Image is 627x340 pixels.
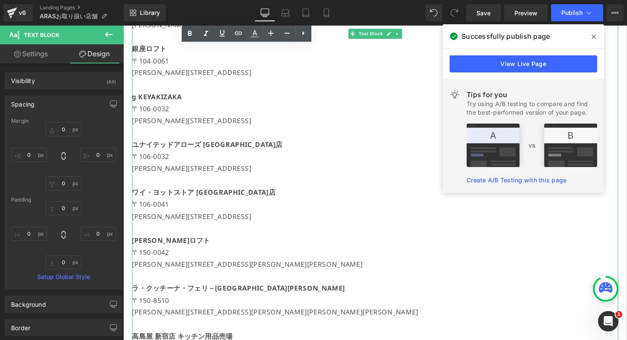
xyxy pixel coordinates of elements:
a: v6 [3,4,33,21]
span: Text Block [239,3,267,14]
button: Publish [551,4,603,21]
p: [PERSON_NAME][STREET_ADDRESS] [9,42,507,55]
a: 設定 [110,251,164,273]
p: 〒106-0032 [9,128,507,141]
strong: ラ・クッチーナ・フェリ－[GEOGRAPHIC_DATA][PERSON_NAME] [9,265,227,274]
input: 0 [11,227,47,241]
a: New Library [124,4,166,21]
span: ホーム [22,264,37,271]
strong: 高島屋 新宿店 キッチン用品売場 [9,314,112,323]
span: Preview [514,9,537,17]
div: Tips for you [467,89,597,100]
strong: ユナイテッドアローズ [GEOGRAPHIC_DATA]店 [9,117,163,127]
div: Margin [11,118,116,124]
a: Landing Pages [40,4,124,11]
div: Visibility [11,72,35,84]
p: [PERSON_NAME][STREET_ADDRESS] [9,141,507,153]
a: Setup Global Style [11,274,116,280]
a: Mobile [316,4,337,21]
a: チャット [56,251,110,273]
button: Redo [446,4,463,21]
p: 〒104-0061 [9,30,507,43]
p: 〒150-0042 [9,226,507,239]
span: チャット [73,265,93,271]
strong: ワイ・ヨットストア [GEOGRAPHIC_DATA]店 [9,166,156,176]
iframe: Intercom live chat [598,311,618,331]
img: light.svg [450,89,460,100]
img: tip.png [467,124,597,167]
span: 設定 [132,264,142,271]
p: 〒106-0041 [9,177,507,190]
a: Design [64,44,125,63]
span: Save [476,9,491,17]
p: [PERSON_NAME][STREET_ADDRESS][PERSON_NAME][PERSON_NAME][PERSON_NAME] [9,288,507,300]
a: ホーム [3,251,56,273]
div: v6 [17,7,28,18]
a: Create A/B Testing with this page [467,176,566,184]
button: More [607,4,624,21]
div: Try using A/B testing to compare and find the best-performed version of your page. [467,100,597,117]
span: Successfully publish page [462,31,550,41]
div: (All) [107,72,116,86]
span: Text Block [24,32,59,38]
a: Laptop [275,4,296,21]
a: Expand / Collapse [277,3,286,14]
div: Border [11,320,30,331]
input: 0 [11,148,47,162]
a: Preview [504,4,548,21]
input: 0 [46,122,81,136]
div: Background [11,296,46,308]
span: Library [140,9,160,17]
span: ARASお取り扱い店舗 [40,13,98,20]
button: Undo [425,4,442,21]
div: Padding [11,197,116,203]
strong: 銀座ロフト [9,19,44,29]
a: View Live Page [450,55,597,72]
strong: [PERSON_NAME]ロフト [9,216,89,225]
p: 〒150-8510 [9,276,507,288]
input: 0 [46,201,81,215]
span: Publish [561,9,583,16]
input: 0 [80,227,116,241]
p: [PERSON_NAME][STREET_ADDRESS][PERSON_NAME][PERSON_NAME] [9,239,507,251]
p: [PERSON_NAME][STREET_ADDRESS] [9,92,507,104]
p: 〒106-0032 [9,79,507,92]
strong: g KEYAKIZAKA [9,68,60,78]
input: 0 [80,148,116,162]
span: 1 [615,311,622,318]
a: Desktop [255,4,275,21]
a: Tablet [296,4,316,21]
input: 0 [46,176,81,190]
div: Spacing [11,96,35,108]
p: [PERSON_NAME][STREET_ADDRESS] [9,190,507,202]
input: 0 [46,255,81,269]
